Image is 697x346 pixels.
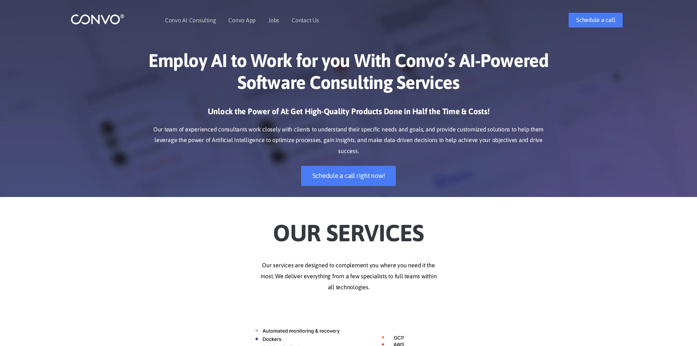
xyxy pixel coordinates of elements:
[146,106,552,122] h3: Unlock the Power of AI: Get High-Quality Products Done in Half the Time & Costs!
[569,13,623,27] a: Schedule a call
[146,260,552,293] p: Our services are designed to complement you where you need it the most. We deliver everything fro...
[292,17,319,23] a: Contact Us
[146,208,552,249] h2: Our Services
[301,166,396,186] a: Schedule a call right now!
[146,124,552,157] p: Our team of experienced consultants work closely with clients to understand their specific needs ...
[165,17,216,23] a: Convo AI Consulting
[228,17,256,23] a: Convo App
[71,14,124,25] img: logo_1.png
[146,49,552,99] h1: Employ AI to Work for you With Convo’s AI-Powered Software Consulting Services
[268,17,279,23] a: Jobs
